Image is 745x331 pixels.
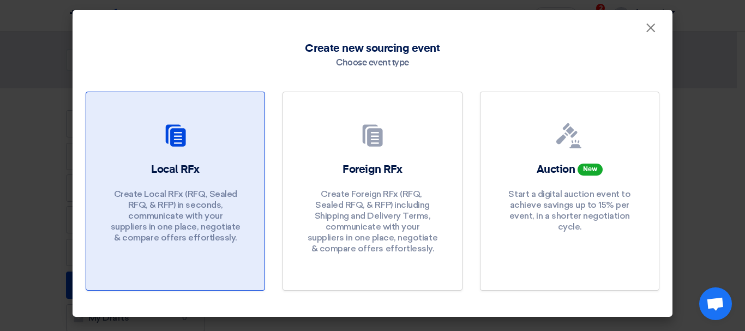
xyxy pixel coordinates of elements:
[645,20,656,41] font: ×
[111,189,241,243] font: Create Local RFx (RFQ, ​​Sealed RFQ, & RFP) in seconds, communicate with your suppliers in one pl...
[343,164,402,175] font: Foreign RFx
[305,43,440,54] font: Create new sourcing event
[508,189,630,232] font: Start a digital auction event to achieve savings up to 15% per event, in a shorter negotiation cy...
[583,166,597,173] font: New
[537,164,575,175] font: Auction
[308,189,437,254] font: Create Foreign RFx (RFQ, ​​Sealed RFQ, & RFP) including Shipping and Delivery Terms, communicate ...
[86,92,265,291] a: Local RFx Create Local RFx (RFQ, ​​Sealed RFQ, & RFP) in seconds, communicate with your suppliers...
[283,92,462,291] a: Foreign RFx Create Foreign RFx (RFQ, ​​Sealed RFQ, & RFP) including Shipping and Delivery Terms, ...
[636,17,665,39] button: Close
[480,92,659,291] a: Auction New Start a digital auction event to achieve savings up to 15% per event, in a shorter ne...
[151,164,200,175] font: Local RFx
[699,287,732,320] div: Open chat
[336,59,409,68] font: Choose event type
